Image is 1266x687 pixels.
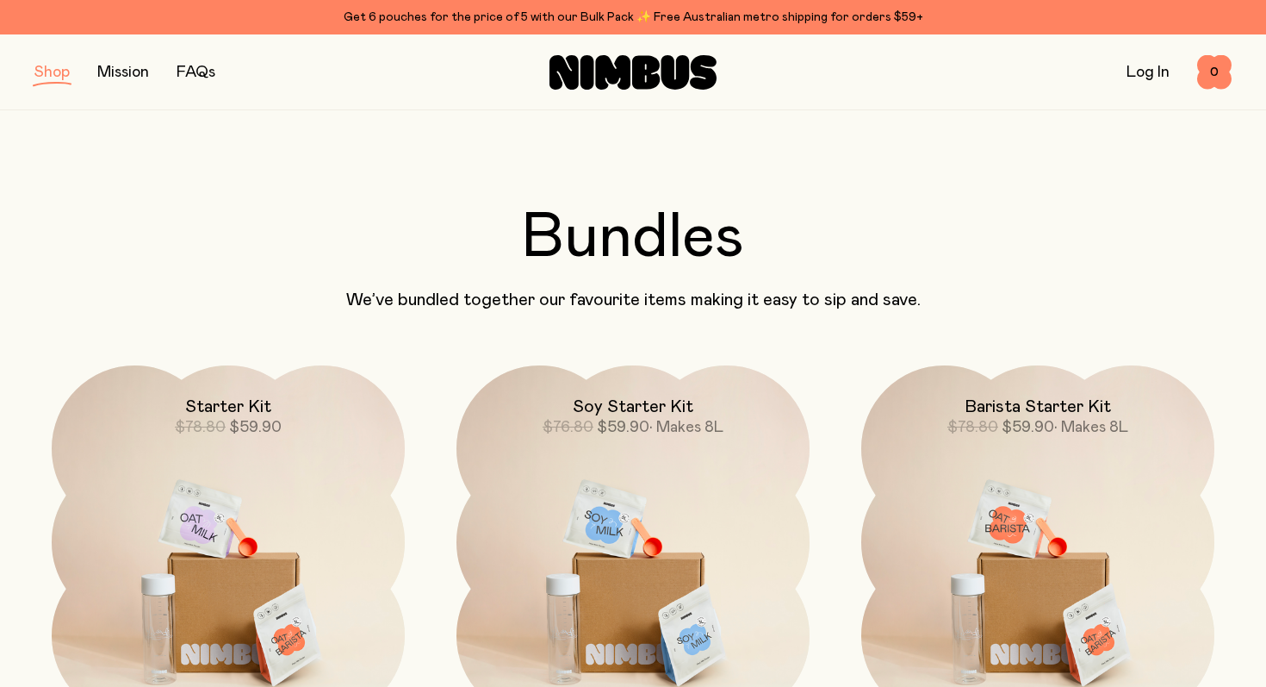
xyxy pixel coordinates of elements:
h2: Soy Starter Kit [573,397,693,417]
span: $78.80 [175,420,226,435]
button: 0 [1197,55,1232,90]
a: FAQs [177,65,215,80]
a: Log In [1126,65,1170,80]
p: We’ve bundled together our favourite items making it easy to sip and save. [34,290,1232,310]
div: Get 6 pouches for the price of 5 with our Bulk Pack ✨ Free Australian metro shipping for orders $59+ [34,7,1232,28]
span: $59.90 [597,420,649,435]
span: • Makes 8L [1054,420,1128,435]
h2: Starter Kit [185,397,271,417]
span: • Makes 8L [649,420,723,435]
span: $59.90 [1002,420,1054,435]
span: $76.80 [543,420,593,435]
h2: Barista Starter Kit [965,397,1111,417]
span: $78.80 [947,420,998,435]
h2: Bundles [34,207,1232,269]
span: $59.90 [229,420,282,435]
a: Mission [97,65,149,80]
